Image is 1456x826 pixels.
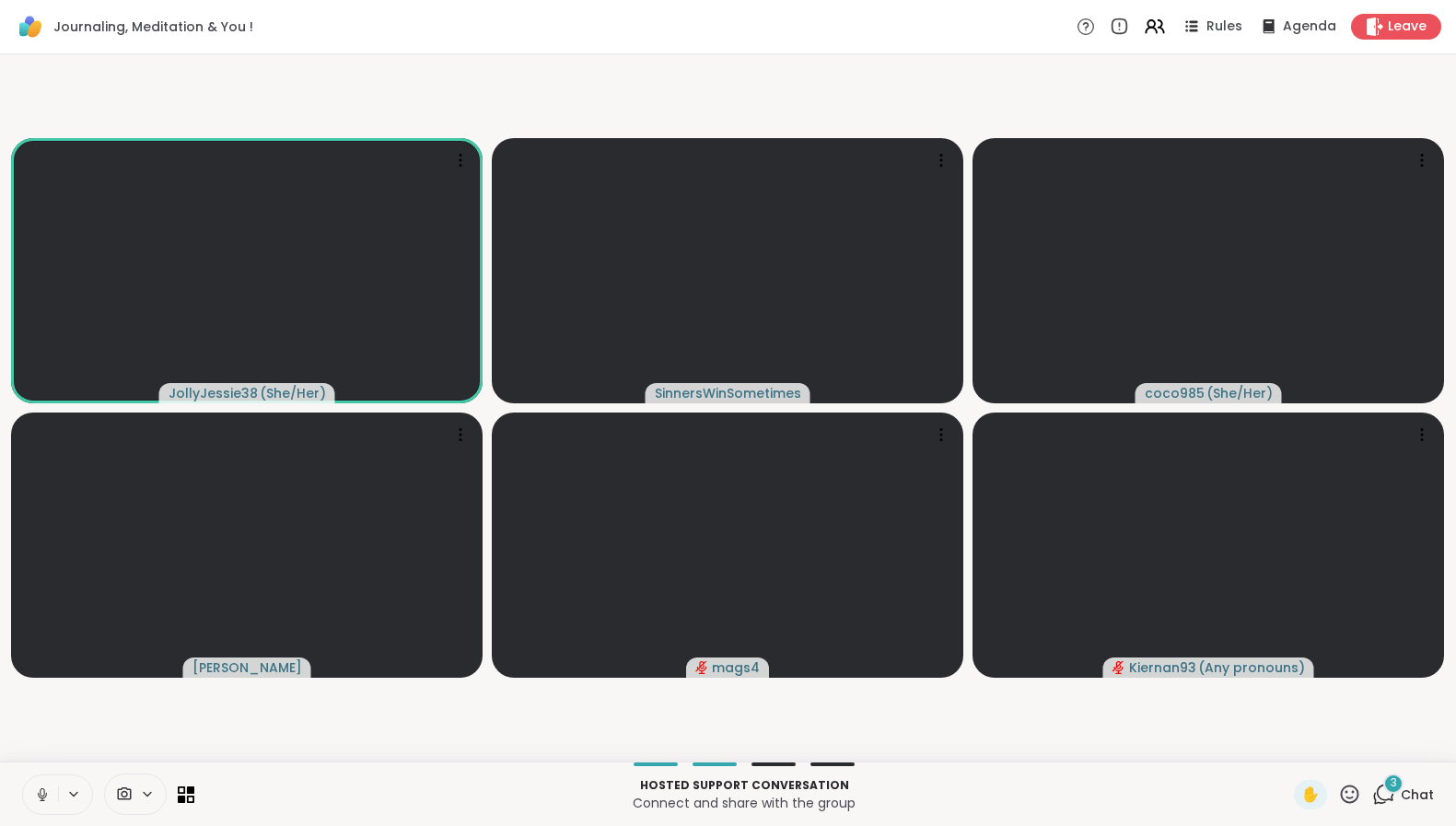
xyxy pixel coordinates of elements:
img: ShareWell Logomark [15,11,46,42]
span: Agenda [1283,17,1336,36]
span: ✋ [1301,784,1320,806]
span: audio-muted [1112,661,1125,674]
span: ( She/Her ) [260,384,326,402]
p: Hosted support conversation [205,777,1283,794]
span: Leave [1388,17,1427,36]
span: [PERSON_NAME] [192,658,302,677]
span: SinnersWinSometimes [655,384,801,402]
span: mags4 [712,658,760,677]
span: Chat [1401,785,1434,804]
span: JollyJessie38 [169,384,258,402]
span: ( She/Her ) [1206,384,1273,402]
span: Journaling, Meditation & You ! [53,17,253,36]
span: Rules [1206,17,1242,36]
span: 3 [1391,775,1397,791]
span: ( Any pronouns ) [1198,658,1305,677]
span: Kiernan93 [1129,658,1196,677]
p: Connect and share with the group [205,794,1283,812]
span: audio-muted [695,661,708,674]
span: coco985 [1145,384,1205,402]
